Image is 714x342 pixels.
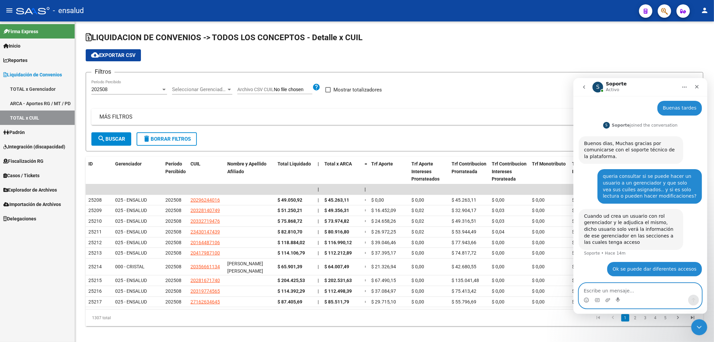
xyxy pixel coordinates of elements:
span: Trf Monotributo [532,161,566,166]
span: 202508 [165,208,181,213]
span: $ 0,00 [411,240,424,245]
span: Explorador de Archivos [3,186,57,194]
span: = [365,218,367,224]
span: $ 0,02 [411,208,424,213]
span: 25211 [88,229,102,234]
mat-icon: delete [143,135,151,143]
mat-panel-title: MÁS FILTROS [99,113,682,121]
span: 202508 [165,218,181,224]
span: $ 0,00 [532,218,545,224]
button: Borrar Filtros [137,132,197,146]
span: 025 - ENSALUD [115,250,147,256]
span: 20356661134 [190,264,220,269]
span: $ 0,00 [572,278,585,283]
span: $ 75.868,72 [277,218,302,224]
a: go to first page [592,314,605,322]
span: Padrón [3,129,25,136]
span: | [365,187,366,192]
datatable-header-cell: Trf Monotributo Intereses [569,157,610,186]
span: Trf Contribucion Intereses Prorateada [492,161,527,182]
span: Seleccionar Gerenciador [172,86,226,92]
span: Importación de Archivos [3,201,61,208]
span: 25215 [88,278,102,283]
span: Firma Express [3,28,38,35]
span: - ensalud [53,3,84,18]
span: 000 - CRISTAL [115,264,145,269]
button: Exportar CSV [86,49,141,61]
mat-icon: search [97,135,105,143]
span: $ 37.395,17 [371,250,396,256]
span: 27162634645 [190,299,220,304]
span: ID [88,161,93,166]
span: $ 0,00 [411,250,424,256]
li: page 1 [620,312,630,324]
span: $ 32.904,17 [452,208,476,213]
span: = [365,197,367,203]
span: $ 0,00 [572,197,585,203]
datatable-header-cell: | [315,157,322,186]
span: $ 0,00 [411,264,424,269]
span: Trf Contribucion Prorrateada [452,161,486,174]
span: $ 0,00 [532,240,545,245]
datatable-header-cell: CUIL [188,157,225,186]
span: $ 67.490,15 [371,278,396,283]
span: | [318,278,319,283]
span: | [318,218,319,224]
span: $ 0,00 [492,288,504,294]
span: LIQUIDACION DE CONVENIOS -> TODOS LOS CONCEPTOS - Detalle x CUIL [86,33,363,42]
span: | [318,187,319,192]
span: $ 0,00 [492,240,504,245]
span: $ 0,00 [572,299,585,304]
span: 20332719476 [190,218,220,224]
span: $ 77.943,66 [452,240,476,245]
datatable-header-cell: Gerenciador [112,157,163,186]
span: 25216 [88,288,102,294]
li: page 2 [630,312,640,324]
span: 202508 [165,229,181,234]
span: | [318,250,319,256]
span: Total Liquidado [277,161,311,166]
span: $ 0,00 [371,197,384,203]
mat-expansion-panel-header: MÁS FILTROS [91,109,698,125]
span: Integración (discapacidad) [3,143,65,150]
span: | [318,161,319,166]
span: $ 37.084,97 [371,288,396,294]
span: 20319774565 [190,288,220,294]
span: $ 16.452,09 [371,208,396,213]
span: $ 0,00 [492,250,504,256]
span: = [365,240,367,245]
span: $ 0,00 [492,278,504,283]
span: $ 0,00 [532,208,545,213]
span: 25213 [88,250,102,256]
datatable-header-cell: = [362,157,369,186]
span: = [365,250,367,256]
span: 202508 [165,250,181,256]
span: | [318,197,319,203]
span: Período Percibido [165,161,186,174]
span: $ 202.531,63 [324,278,352,283]
span: Fiscalización RG [3,157,44,165]
span: $ 112.498,39 [324,288,352,294]
span: 202508 [165,278,181,283]
span: $ 0,00 [532,278,545,283]
datatable-header-cell: Total x ARCA [322,157,362,186]
span: Gerenciador [115,161,142,166]
span: | [318,264,319,269]
span: $ 0,00 [572,288,585,294]
span: $ 0,03 [492,218,504,224]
